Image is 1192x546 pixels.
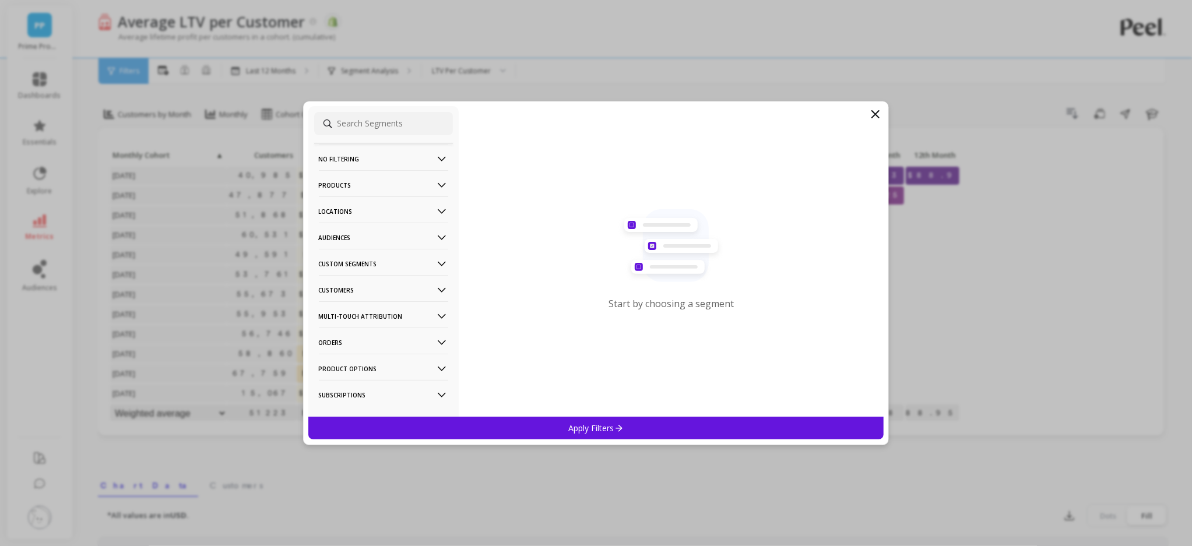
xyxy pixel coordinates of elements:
p: Customers [319,275,448,305]
p: Locations [319,196,448,226]
p: Multi-Touch Attribution [319,301,448,331]
p: Start by choosing a segment [609,297,734,310]
input: Search Segments [314,112,453,135]
p: No filtering [319,144,448,174]
p: Apply Filters [568,422,624,434]
p: Orders [319,327,448,357]
p: Subscriptions [319,380,448,410]
p: Custom Segments [319,249,448,279]
p: Product Options [319,354,448,383]
p: Audiences [319,223,448,252]
p: Products [319,170,448,200]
